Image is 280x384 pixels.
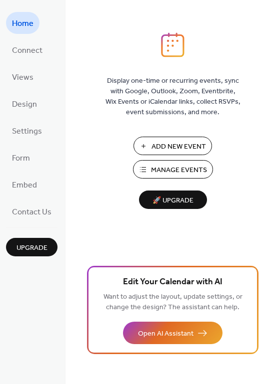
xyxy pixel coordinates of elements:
button: Add New Event [133,137,212,155]
span: Design [12,97,37,113]
a: Home [6,12,39,34]
span: Want to adjust the layout, update settings, or change the design? The assistant can help. [103,290,242,314]
span: Embed [12,178,37,193]
a: Contact Us [6,200,57,222]
img: logo_icon.svg [161,32,184,57]
span: Form [12,151,30,167]
a: Connect [6,39,48,61]
a: Views [6,66,39,88]
span: Views [12,70,33,86]
a: Form [6,147,36,169]
span: Edit Your Calendar with AI [123,275,222,289]
a: Design [6,93,43,115]
span: Open AI Assistant [138,329,193,339]
span: Connect [12,43,42,59]
button: 🚀 Upgrade [139,191,207,209]
span: Settings [12,124,42,140]
a: Embed [6,174,43,195]
span: Display one-time or recurring events, sync with Google, Outlook, Zoom, Eventbrite, Wix Events or ... [105,76,240,118]
button: Upgrade [6,238,57,256]
span: 🚀 Upgrade [145,194,201,207]
span: Home [12,16,33,32]
button: Open AI Assistant [123,322,222,344]
span: Add New Event [151,142,206,152]
span: Manage Events [151,165,207,176]
span: Upgrade [16,243,47,253]
button: Manage Events [133,160,213,179]
a: Settings [6,120,48,142]
span: Contact Us [12,204,51,220]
